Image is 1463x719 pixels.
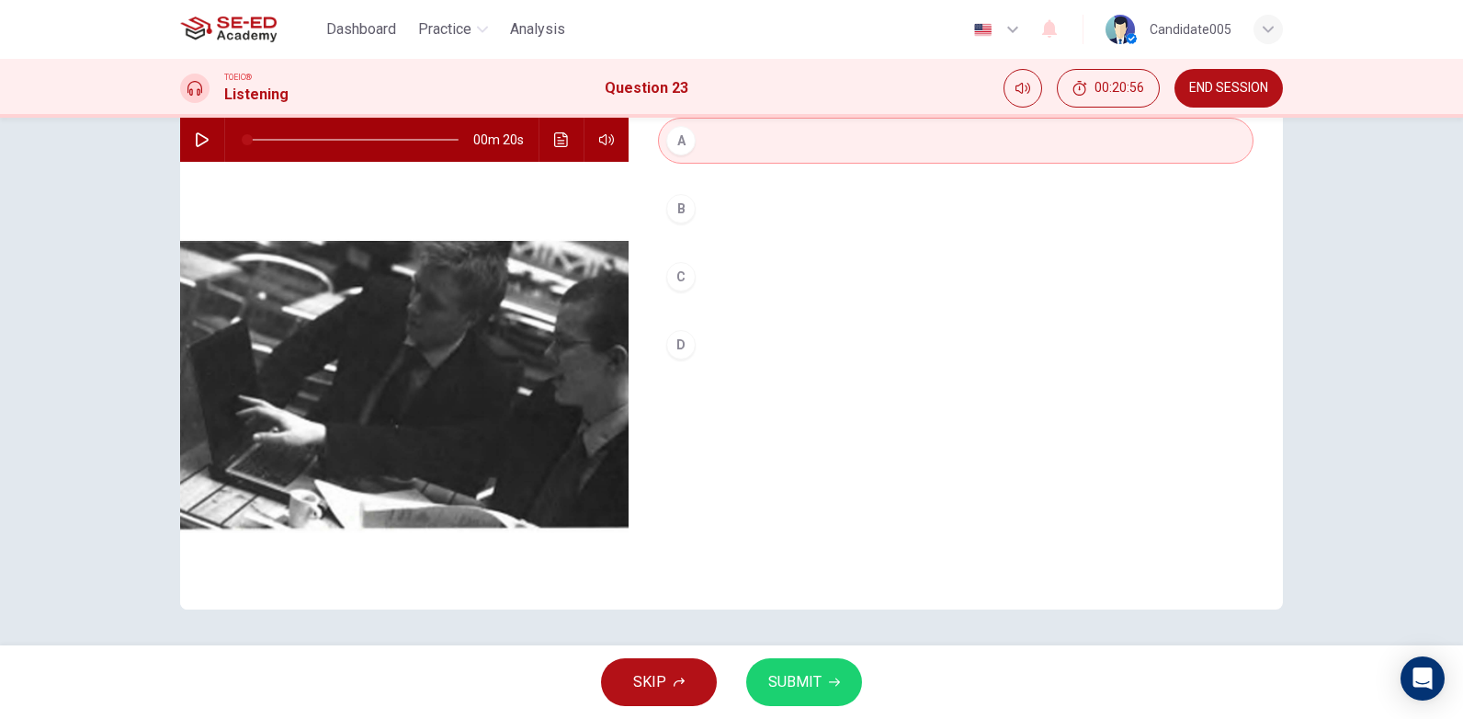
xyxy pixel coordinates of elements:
[418,18,471,40] span: Practice
[633,669,666,695] span: SKIP
[666,330,696,359] div: D
[971,23,994,37] img: en
[1057,69,1160,108] button: 00:20:56
[1150,18,1231,40] div: Candidate005
[473,118,539,162] span: 00m 20s
[666,194,696,223] div: B
[746,658,862,706] button: SUBMIT
[666,262,696,291] div: C
[1189,81,1268,96] span: END SESSION
[1094,81,1144,96] span: 00:20:56
[666,126,696,155] div: A
[1106,15,1135,44] img: Profile picture
[224,71,252,84] span: TOEIC®
[1004,69,1042,108] div: Mute
[658,254,1253,300] button: C
[601,658,717,706] button: SKIP
[547,118,576,162] button: Click to see the audio transcription
[503,13,573,46] button: Analysis
[180,11,319,48] a: SE-ED Academy logo
[605,77,688,99] h1: Question 23
[658,322,1253,368] button: D
[768,669,822,695] span: SUBMIT
[411,13,495,46] button: Practice
[180,162,629,610] img: Photographs
[510,18,565,40] span: Analysis
[319,13,403,46] button: Dashboard
[224,84,289,106] h1: Listening
[180,11,277,48] img: SE-ED Academy logo
[1057,69,1160,108] div: Hide
[1401,656,1445,701] div: Open Intercom Messenger
[658,186,1253,232] button: B
[326,18,396,40] span: Dashboard
[1174,69,1283,108] button: END SESSION
[658,118,1253,164] button: A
